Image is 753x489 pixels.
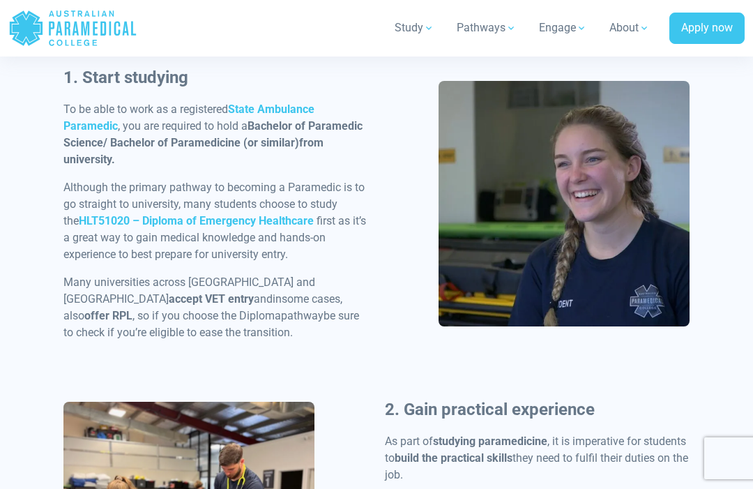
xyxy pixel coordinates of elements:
a: Australian Paramedical College [8,6,137,51]
a: About [601,8,658,47]
span: pathway [281,309,324,322]
strong: 1. Start studying [63,68,188,87]
span: , so if you choose the Diploma [132,309,281,322]
a: Apply now [669,13,745,45]
p: To be able to work as a registered , you are required to hold a [63,101,368,168]
a: Pathways [448,8,525,47]
span: offer RPL [84,309,132,322]
strong: studying paramedicine [433,435,547,448]
strong: build the practical skills [395,451,512,465]
span: in [273,292,282,306]
a: HLT51020 – Diploma of Emergency Healthcare [79,214,317,227]
span: and [254,292,273,306]
a: Engage [531,8,595,47]
span: Many universities across [GEOGRAPHIC_DATA] and [GEOGRAPHIC_DATA] [63,276,315,306]
p: Although the primary pathway to becoming a Paramedic is to go straight to university, many studen... [63,179,368,263]
p: As part of , it is imperative for students to they need to fulfil their duties on the job. [385,433,690,483]
strong: HLT51020 – Diploma of Emergency Healthcare [79,214,314,227]
span: accept VET entry [169,292,254,306]
a: Study [386,8,443,47]
b: 2. Gain practical experience [385,400,595,419]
